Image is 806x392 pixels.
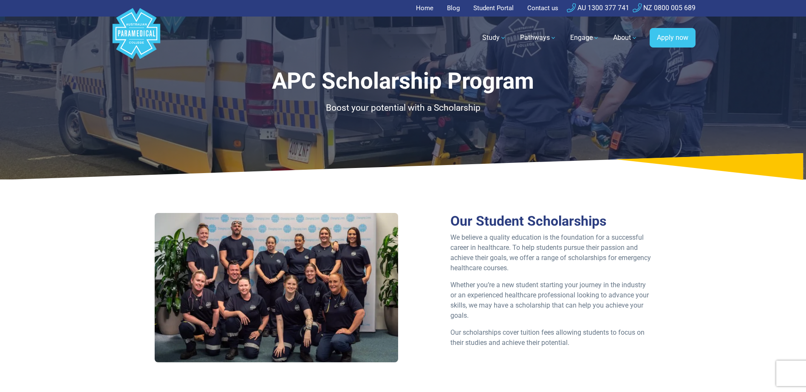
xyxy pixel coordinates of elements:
[565,26,605,50] a: Engage
[111,17,162,59] a: Australian Paramedical College
[567,4,629,12] a: AU 1300 377 741
[608,26,643,50] a: About
[515,26,562,50] a: Pathways
[633,4,696,12] a: NZ 0800 005 689
[450,328,651,348] p: Our scholarships cover tuition fees allowing students to focus on their studies and achieve their...
[450,213,651,229] h2: Our Student Scholarships
[155,68,652,95] h1: APC Scholarship Program
[155,101,652,115] p: Boost your potential with a Scholarship
[450,232,651,273] p: We believe a quality education is the foundation for a successful career in healthcare. To help s...
[450,280,651,321] p: Whether you’re a new student starting your journey in the industry or an experienced healthcare p...
[477,26,512,50] a: Study
[650,28,696,48] a: Apply now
